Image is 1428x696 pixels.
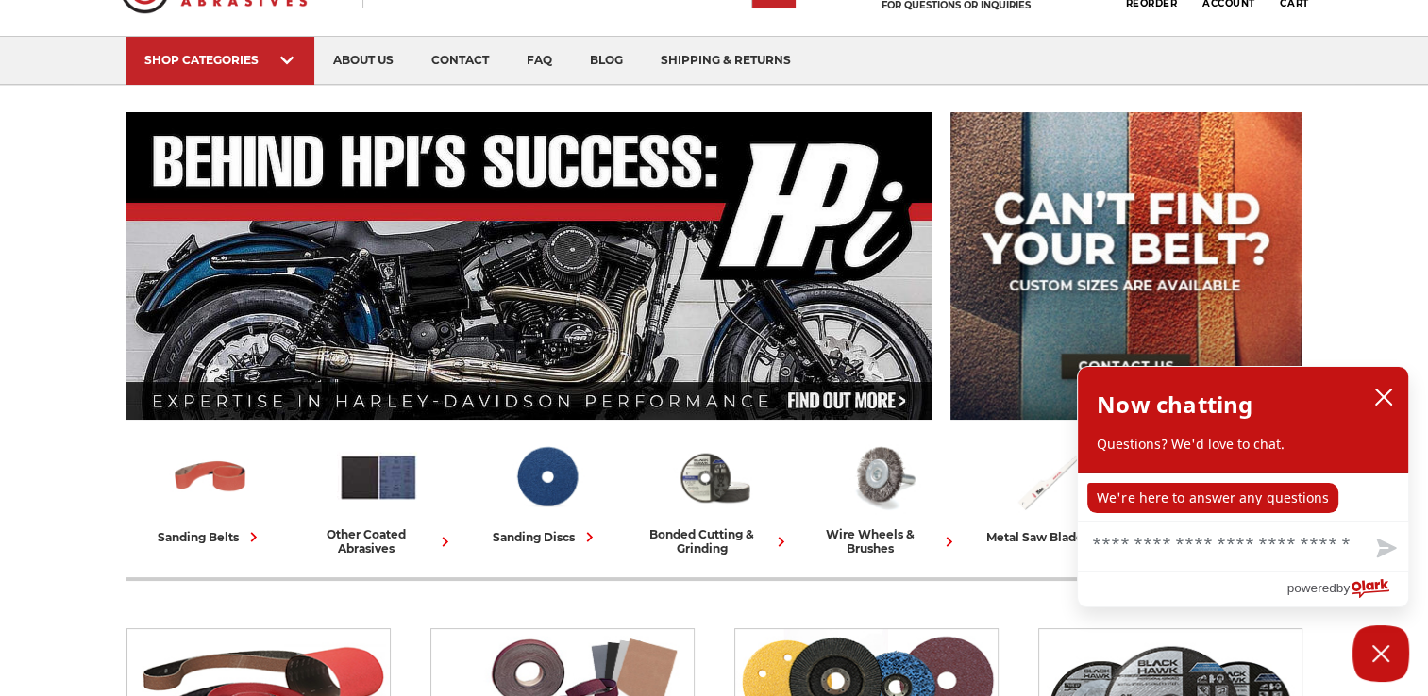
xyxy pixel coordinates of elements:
img: Other Coated Abrasives [337,437,420,518]
img: Metal Saw Blades [1009,437,1092,518]
a: Powered by Olark [1286,572,1408,606]
div: bonded cutting & grinding [638,527,791,555]
button: Close Chatbox [1352,625,1409,682]
img: Wire Wheels & Brushes [841,437,924,518]
a: faq [508,37,571,85]
a: blog [571,37,642,85]
img: Sanding Discs [505,437,588,518]
div: olark chatbox [1077,366,1409,607]
img: promo banner for custom belts. [950,112,1302,420]
div: sanding belts [158,527,263,547]
span: by [1336,576,1350,600]
div: SHOP CATEGORIES [144,53,295,67]
a: bonded cutting & grinding [638,437,791,555]
p: We're here to answer any questions [1087,483,1338,513]
h2: Now chatting [1097,386,1252,423]
a: shipping & returns [642,37,810,85]
a: contact [412,37,508,85]
span: powered [1286,576,1336,600]
div: metal saw blades [986,527,1114,547]
div: chat [1078,473,1408,521]
div: sanding discs [493,527,599,547]
img: Banner for an interview featuring Horsepower Inc who makes Harley performance upgrades featured o... [126,112,932,420]
a: other coated abrasives [302,437,455,555]
div: other coated abrasives [302,527,455,555]
button: Send message [1361,527,1408,571]
div: wire wheels & brushes [806,527,959,555]
img: Sanding Belts [169,437,252,518]
p: Questions? We'd love to chat. [1097,435,1389,454]
img: Bonded Cutting & Grinding [673,437,756,518]
a: sanding belts [134,437,287,547]
a: sanding discs [470,437,623,547]
a: metal saw blades [974,437,1127,547]
a: about us [314,37,412,85]
a: wire wheels & brushes [806,437,959,555]
button: close chatbox [1369,383,1399,411]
